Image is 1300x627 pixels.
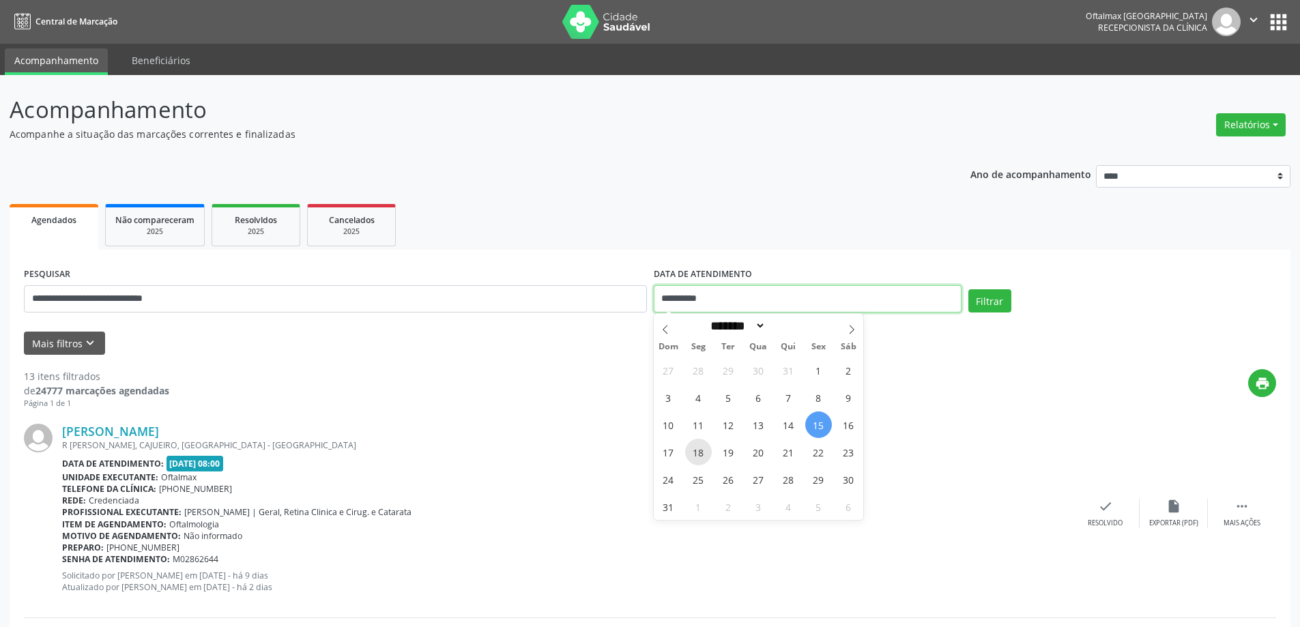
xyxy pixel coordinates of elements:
i: check [1098,499,1113,514]
i:  [1246,12,1261,27]
span: Não compareceram [115,214,194,226]
span: Agosto 19, 2025 [715,439,742,465]
div: 2025 [115,227,194,237]
span: Agosto 4, 2025 [685,384,712,411]
span: Oftalmologia [169,519,219,530]
span: Setembro 1, 2025 [685,493,712,520]
span: Agosto 13, 2025 [745,411,772,438]
b: Profissional executante: [62,506,182,518]
a: Acompanhamento [5,48,108,75]
span: [PERSON_NAME] | Geral, Retina Clinica e Cirug. e Catarata [184,506,411,518]
span: Setembro 6, 2025 [835,493,862,520]
p: Solicitado por [PERSON_NAME] em [DATE] - há 9 dias Atualizado por [PERSON_NAME] em [DATE] - há 2 ... [62,570,1071,593]
span: [PHONE_NUMBER] [159,483,232,495]
button:  [1241,8,1267,36]
span: Agendados [31,214,76,226]
span: Setembro 2, 2025 [715,493,742,520]
b: Senha de atendimento: [62,553,170,565]
input: Year [766,319,811,333]
b: Motivo de agendamento: [62,530,181,542]
button: apps [1267,10,1290,34]
span: Central de Marcação [35,16,117,27]
span: Setembro 5, 2025 [805,493,832,520]
div: 13 itens filtrados [24,369,169,383]
span: Agosto 11, 2025 [685,411,712,438]
button: print [1248,369,1276,397]
div: de [24,383,169,398]
span: Agosto 31, 2025 [655,493,682,520]
span: Agosto 2, 2025 [835,357,862,383]
div: Oftalmax [GEOGRAPHIC_DATA] [1086,10,1207,22]
span: Agosto 24, 2025 [655,466,682,493]
span: Julho 27, 2025 [655,357,682,383]
a: Beneficiários [122,48,200,72]
span: Agosto 1, 2025 [805,357,832,383]
span: Agosto 28, 2025 [775,466,802,493]
span: Agosto 8, 2025 [805,384,832,411]
span: Agosto 26, 2025 [715,466,742,493]
span: Setembro 3, 2025 [745,493,772,520]
span: Agosto 29, 2025 [805,466,832,493]
span: Dom [654,342,684,351]
span: Seg [683,342,713,351]
span: Oftalmax [161,471,197,483]
span: Agosto 20, 2025 [745,439,772,465]
span: Agosto 14, 2025 [775,411,802,438]
b: Unidade executante: [62,471,158,483]
i:  [1234,499,1250,514]
span: [DATE] 08:00 [167,456,224,471]
span: Credenciada [89,495,139,506]
span: Não informado [184,530,242,542]
span: Ter [713,342,743,351]
span: Sex [803,342,833,351]
span: Agosto 17, 2025 [655,439,682,465]
div: Página 1 de 1 [24,398,169,409]
span: Agosto 27, 2025 [745,466,772,493]
i: keyboard_arrow_down [83,336,98,351]
div: R [PERSON_NAME], CAJUEIRO, [GEOGRAPHIC_DATA] - [GEOGRAPHIC_DATA] [62,439,1071,451]
i: print [1255,376,1270,391]
div: Mais ações [1224,519,1260,528]
span: Agosto 16, 2025 [835,411,862,438]
b: Data de atendimento: [62,458,164,469]
span: Agosto 7, 2025 [775,384,802,411]
span: Sáb [833,342,863,351]
b: Telefone da clínica: [62,483,156,495]
span: Julho 30, 2025 [745,357,772,383]
a: Central de Marcação [10,10,117,33]
span: Cancelados [329,214,375,226]
span: Agosto 9, 2025 [835,384,862,411]
label: DATA DE ATENDIMENTO [654,264,752,285]
span: Julho 28, 2025 [685,357,712,383]
select: Month [706,319,766,333]
span: Agosto 6, 2025 [745,384,772,411]
span: Agosto 5, 2025 [715,384,742,411]
span: Agosto 21, 2025 [775,439,802,465]
span: Agosto 22, 2025 [805,439,832,465]
b: Rede: [62,495,86,506]
span: Resolvidos [235,214,277,226]
img: img [1212,8,1241,36]
span: Agosto 12, 2025 [715,411,742,438]
p: Ano de acompanhamento [970,165,1091,182]
img: img [24,424,53,452]
div: 2025 [222,227,290,237]
span: Agosto 23, 2025 [835,439,862,465]
strong: 24777 marcações agendadas [35,384,169,397]
div: Resolvido [1088,519,1123,528]
span: Agosto 15, 2025 [805,411,832,438]
p: Acompanhe a situação das marcações correntes e finalizadas [10,127,906,141]
span: Qua [743,342,773,351]
span: Julho 31, 2025 [775,357,802,383]
span: M02862644 [173,553,218,565]
span: Setembro 4, 2025 [775,493,802,520]
div: 2025 [317,227,386,237]
label: PESQUISAR [24,264,70,285]
span: Qui [773,342,803,351]
span: Julho 29, 2025 [715,357,742,383]
span: Agosto 30, 2025 [835,466,862,493]
span: Agosto 25, 2025 [685,466,712,493]
a: [PERSON_NAME] [62,424,159,439]
b: Item de agendamento: [62,519,167,530]
p: Acompanhamento [10,93,906,127]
